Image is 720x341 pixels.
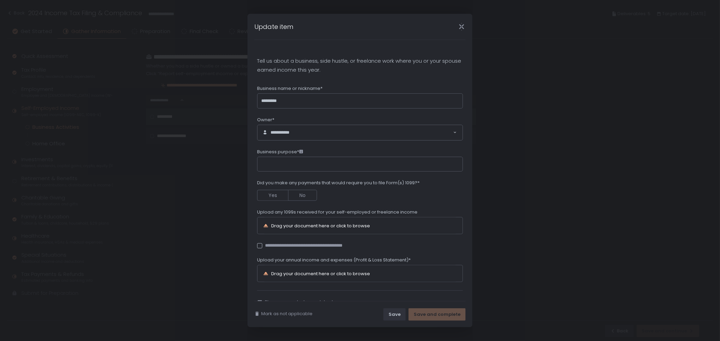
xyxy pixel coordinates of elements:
[257,209,417,215] span: Upload any 1099s received for your self-employed or freelance income
[257,85,322,92] span: Business name or nickname*
[257,56,463,74] p: Tell us about a business, side hustle, or freelance work where you or your spouse earned income t...
[257,180,420,186] span: Did you make any payments that would require you to file Form(s) 1099?*
[271,271,370,276] div: Drag your document here or click to browse
[383,308,406,321] button: Save
[389,311,401,318] div: Save
[271,224,370,228] div: Drag your document here or click to browse
[265,299,342,305] span: Share any context or updates here
[257,190,288,201] button: Yes
[261,311,313,317] span: Mark as not applicable
[257,125,463,140] div: Search for option
[288,190,317,201] button: No
[451,23,473,31] div: Close
[257,149,303,155] span: Business purpose*
[257,117,274,123] span: Owner*
[297,129,453,136] input: Search for option
[254,311,313,317] button: Mark as not applicable
[254,22,293,31] h1: Update item
[257,257,411,263] span: Upload your annual income and expenses (Profit & Loss Statement)*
